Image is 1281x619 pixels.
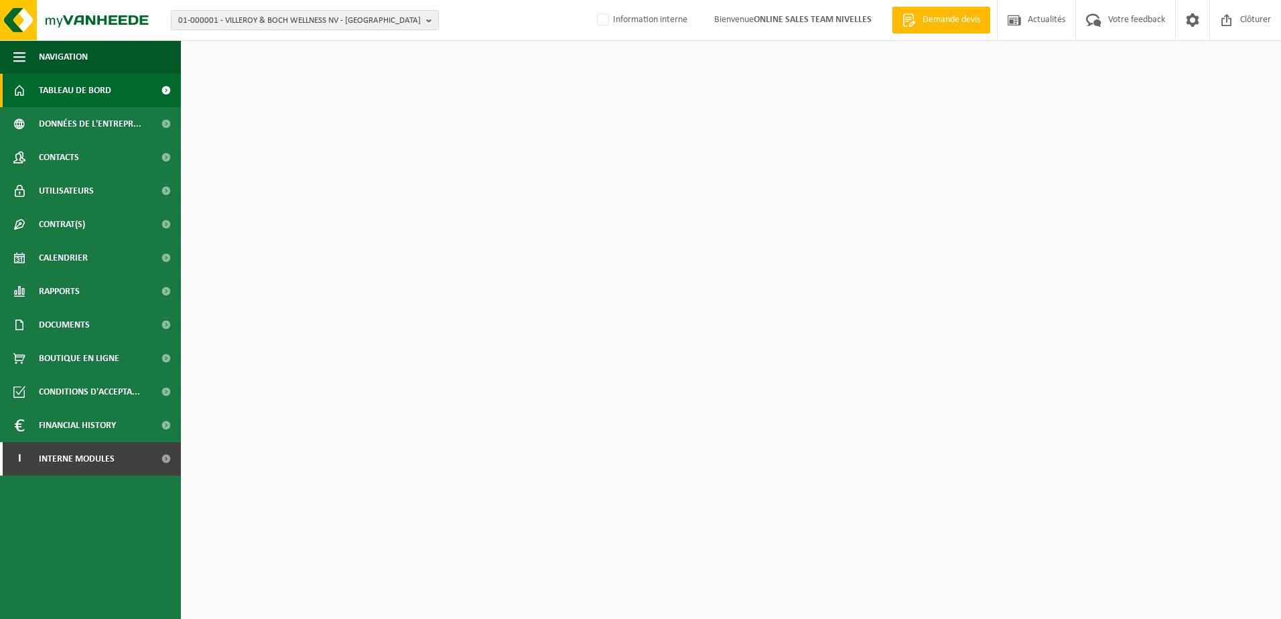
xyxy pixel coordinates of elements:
[892,7,990,33] a: Demande devis
[594,10,687,30] label: Information interne
[13,442,25,476] span: I
[39,40,88,74] span: Navigation
[39,375,140,409] span: Conditions d'accepta...
[39,174,94,208] span: Utilisateurs
[39,308,90,342] span: Documents
[39,208,85,241] span: Contrat(s)
[39,107,141,141] span: Données de l'entrepr...
[39,342,119,375] span: Boutique en ligne
[919,13,984,27] span: Demande devis
[754,15,872,25] strong: ONLINE SALES TEAM NIVELLES
[39,141,79,174] span: Contacts
[39,241,88,275] span: Calendrier
[39,442,115,476] span: Interne modules
[39,409,116,442] span: Financial History
[39,275,80,308] span: Rapports
[178,11,421,31] span: 01-000001 - VILLEROY & BOCH WELLNESS NV - [GEOGRAPHIC_DATA]
[39,74,111,107] span: Tableau de bord
[171,10,439,30] button: 01-000001 - VILLEROY & BOCH WELLNESS NV - [GEOGRAPHIC_DATA]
